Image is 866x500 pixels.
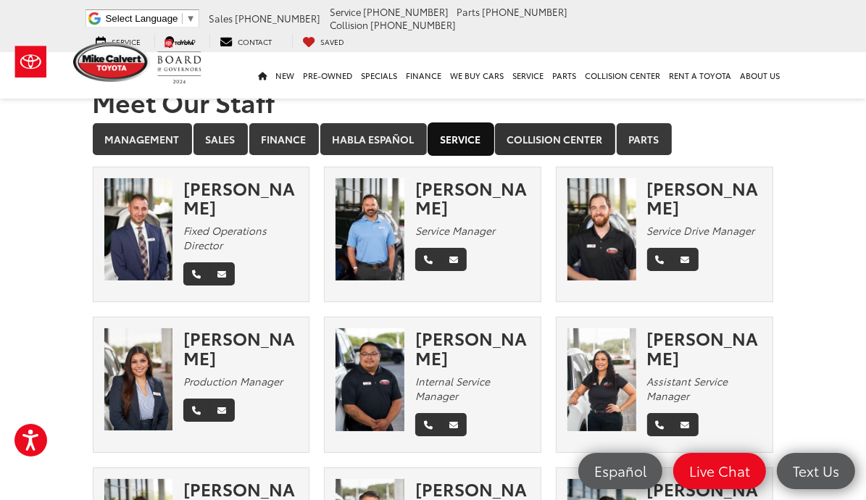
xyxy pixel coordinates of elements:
[183,178,299,217] div: [PERSON_NAME]
[673,453,766,489] a: Live Chat
[736,52,785,99] a: About Us
[415,248,441,271] a: Phone
[567,178,636,280] img: James Bagwell
[292,34,356,48] a: My Saved Vehicles
[567,328,636,430] img: Starr Hines
[446,52,509,99] a: WE BUY CARS
[777,453,855,489] a: Text Us
[104,328,172,430] img: Faith Pretre
[647,223,755,238] em: Service Drive Manager
[209,399,235,422] a: Email
[482,5,567,18] span: [PHONE_NUMBER]
[682,462,757,480] span: Live Chat
[415,413,441,436] a: Phone
[647,328,762,367] div: [PERSON_NAME]
[336,178,404,280] img: Eric Majors
[183,399,209,422] a: Phone
[183,223,267,252] em: Fixed Operations Director
[786,462,846,480] span: Text Us
[183,328,299,367] div: [PERSON_NAME]
[209,12,233,25] span: Sales
[193,123,248,155] a: Sales
[441,248,467,271] a: Email
[415,374,490,403] em: Internal Service Manager
[549,52,581,99] a: Parts
[235,12,320,25] span: [PHONE_NUMBER]
[321,36,345,47] span: Saved
[93,123,774,157] div: Department Tabs
[581,52,665,99] a: Collision Center
[330,5,361,18] span: Service
[415,328,530,367] div: [PERSON_NAME]
[93,123,192,155] a: Management
[441,413,467,436] a: Email
[509,52,549,99] a: Service
[336,328,404,430] img: Paco Mendoza
[182,13,183,24] span: ​
[272,52,299,99] a: New
[106,13,196,24] a: Select Language​
[495,123,615,155] a: Collision Center
[4,38,58,86] img: Toyota
[186,13,196,24] span: ▼
[209,34,283,48] a: Contact
[587,462,654,480] span: Español
[428,123,494,155] a: Service
[647,413,673,436] a: Phone
[73,42,150,82] img: Mike Calvert Toyota
[647,374,728,403] em: Assistant Service Manager
[402,52,446,99] a: Finance
[330,18,368,31] span: Collision
[238,36,272,47] span: Contact
[647,178,762,217] div: [PERSON_NAME]
[457,5,480,18] span: Parts
[249,123,319,155] a: Finance
[665,52,736,99] a: Rent a Toyota
[93,87,774,116] h1: Meet Our Staff
[183,262,209,286] a: Phone
[86,34,152,48] a: Service
[578,453,662,489] a: Español
[415,223,495,238] em: Service Manager
[415,178,530,217] div: [PERSON_NAME]
[209,262,235,286] a: Email
[370,18,456,31] span: [PHONE_NUMBER]
[104,178,172,280] img: Matthew Winston
[112,36,141,47] span: Service
[673,248,699,271] a: Email
[617,123,672,155] a: Parts
[183,374,283,388] em: Production Manager
[673,413,699,436] a: Email
[299,52,357,99] a: Pre-Owned
[180,36,196,47] span: Map
[363,5,449,18] span: [PHONE_NUMBER]
[254,52,272,99] a: Home
[357,52,402,99] a: Specials
[106,13,178,24] span: Select Language
[154,34,207,48] a: Map
[320,123,427,155] a: Habla Español
[647,248,673,271] a: Phone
